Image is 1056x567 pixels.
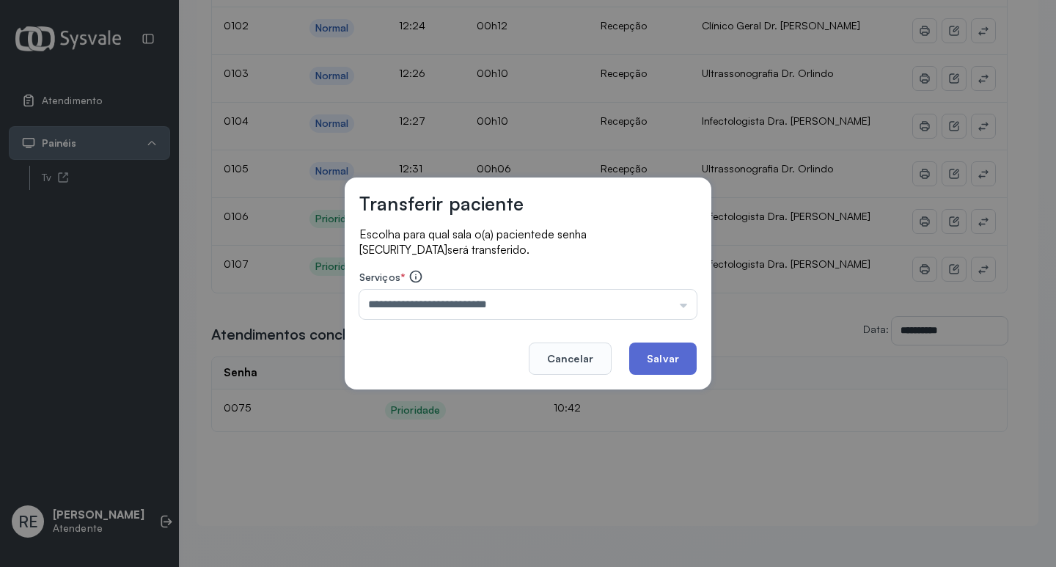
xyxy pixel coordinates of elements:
p: Escolha para qual sala o(a) paciente será transferido. [359,227,697,257]
button: Cancelar [529,343,612,375]
button: Salvar [629,343,697,375]
span: Serviços [359,271,400,283]
h3: Transferir paciente [359,192,524,215]
span: de senha [SECURITY_DATA] [359,227,587,257]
